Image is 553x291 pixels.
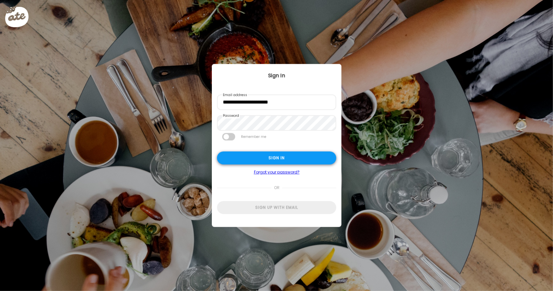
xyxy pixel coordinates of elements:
[222,93,248,98] label: Email address
[217,201,336,214] div: Sign up with email
[217,152,336,165] div: Sign in
[240,133,267,141] label: Remember me
[222,113,240,119] label: Password
[217,170,336,175] a: Forgot your password?
[212,72,341,80] div: Sign In
[271,181,282,194] span: or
